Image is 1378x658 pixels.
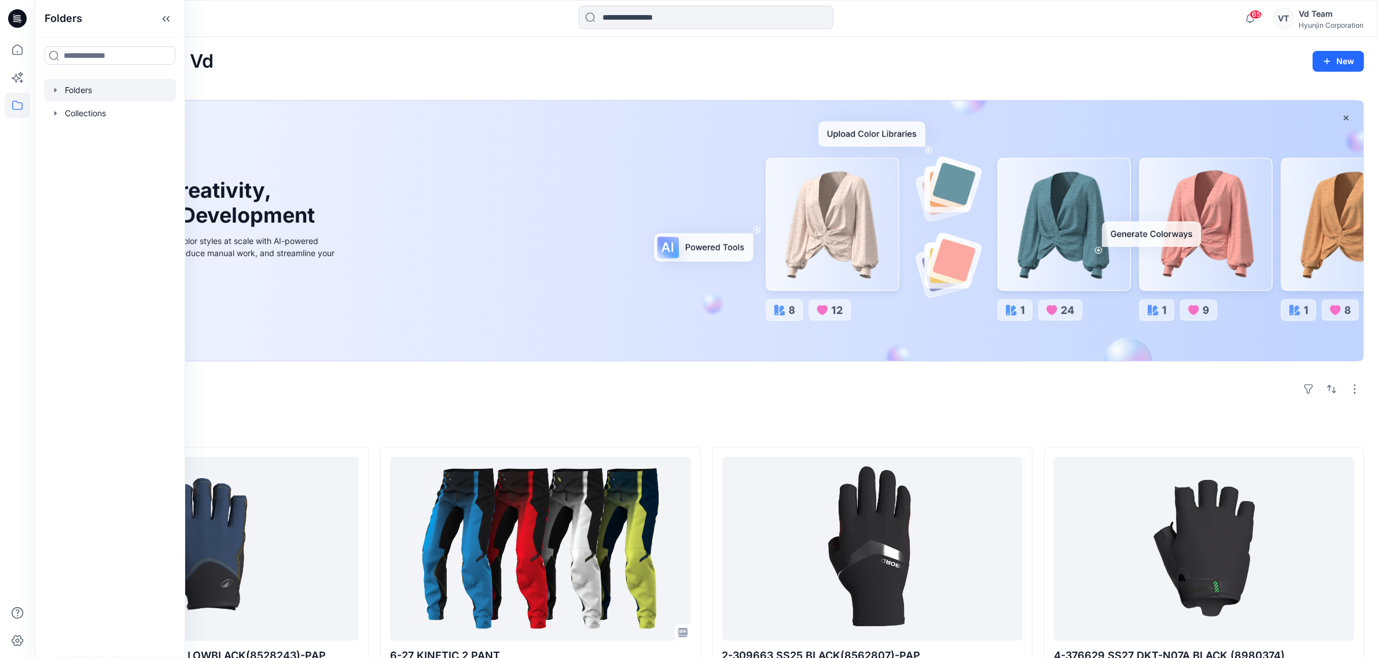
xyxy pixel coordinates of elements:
button: New [1313,51,1364,72]
a: 4-376629 SS27 DKT-N07A BLACK (8980374) [1054,457,1354,641]
h4: Styles [49,422,1364,435]
span: 65 [1250,10,1262,19]
a: 6-27 KINETIC 2 PANT [390,457,690,641]
a: Discover more [77,285,337,308]
div: Hyunjin Corporation [1299,21,1364,29]
div: Explore ideas faster and recolor styles at scale with AI-powered tools that boost creativity, red... [77,235,337,271]
div: Vd Team [1299,7,1364,21]
a: 2-309663 SS25 BLACK(8562807)-PAP [722,457,1023,641]
a: 4-305252 SS25 BLUEYELLOWBLACK(8528243)-PAP [58,457,359,641]
h1: Unleash Creativity, Speed Up Development [77,178,320,228]
div: VT [1273,8,1294,29]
